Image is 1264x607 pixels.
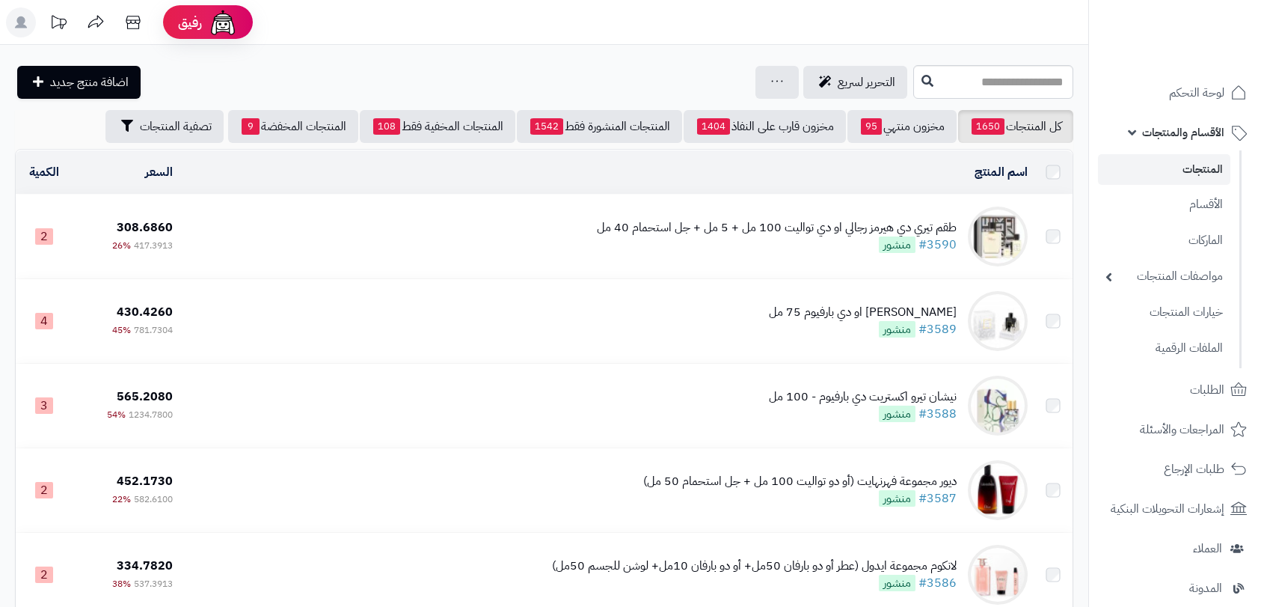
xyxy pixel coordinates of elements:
span: المدونة [1189,578,1222,599]
span: 334.7820 [117,557,173,575]
a: التحرير لسريع [803,66,907,99]
a: المنتجات المنشورة فقط1542 [517,110,682,143]
a: السعر [145,163,173,181]
span: 417.3913 [134,239,173,252]
img: نيشان تيرو اكستريت دي بارفيوم - 100 مل [968,376,1028,436]
span: 308.6860 [117,219,173,237]
img: فان كليف مون لايت باتشولي لي بارفيوم او دي بارفيوم 75 مل [968,291,1028,351]
span: 452.1730 [117,472,173,490]
a: العملاء [1098,531,1255,567]
a: #3588 [918,405,957,423]
a: #3586 [918,574,957,592]
span: 781.7304 [134,323,173,337]
span: 565.2080 [117,388,173,406]
div: نيشان تيرو اكستريت دي بارفيوم - 100 مل [769,388,957,406]
span: 1404 [697,118,730,135]
a: الكمية [29,163,59,181]
span: التحرير لسريع [838,73,895,91]
span: إشعارات التحويلات البنكية [1111,498,1224,519]
a: اضافة منتج جديد [17,66,141,99]
a: المراجعات والأسئلة [1098,412,1255,448]
a: المنتجات المخفضة9 [228,110,358,143]
span: 9 [242,118,260,135]
span: اضافة منتج جديد [50,73,129,91]
img: ai-face.png [208,7,238,37]
span: منشور [879,321,915,338]
button: تصفية المنتجات [105,110,224,143]
a: الملفات الرقمية [1098,332,1230,364]
img: logo-2.png [1162,42,1250,73]
span: الطلبات [1190,379,1224,400]
a: اسم المنتج [975,163,1028,181]
span: 2 [35,482,53,498]
div: [PERSON_NAME] او دي بارفيوم 75 مل [769,304,957,321]
span: 54% [107,408,126,421]
div: لانكوم مجموعة ايدول (عطر أو دو بارفان 50مل+ أو دو بارفان 10مل+ لوشن للجسم 50مل) [552,558,957,575]
span: المراجعات والأسئلة [1140,419,1224,440]
img: ديور مجموعة فهرنهايت (أو دو تواليت 100 مل + جل استحمام 50 مل) [968,460,1028,520]
span: منشور [879,490,915,507]
a: #3590 [918,236,957,254]
a: خيارات المنتجات [1098,296,1230,329]
a: طلبات الإرجاع [1098,451,1255,487]
a: تحديثات المنصة [40,7,77,41]
a: لوحة التحكم [1098,75,1255,111]
span: تصفية المنتجات [140,118,212,135]
span: 38% [112,577,131,591]
span: 537.3913 [134,577,173,591]
img: طقم تيري دي هيرمز رجالي او دي تواليت 100 مل + 5 مل + جل استحمام 40 مل [968,207,1028,266]
a: مواصفات المنتجات [1098,260,1230,293]
span: 1542 [530,118,563,135]
a: #3589 [918,320,957,338]
div: ديور مجموعة فهرنهايت (أو دو تواليت 100 مل + جل استحمام 50 مل) [643,473,957,490]
span: رفيق [178,13,202,31]
a: الأقسام [1098,189,1230,221]
span: منشور [879,237,915,253]
span: 45% [112,323,131,337]
a: #3587 [918,489,957,507]
a: المنتجات [1098,154,1230,185]
span: لوحة التحكم [1169,82,1224,103]
span: 2 [35,567,53,583]
div: طقم تيري دي هيرمز رجالي او دي تواليت 100 مل + 5 مل + جل استحمام 40 مل [597,219,957,237]
span: منشور [879,406,915,422]
a: الطلبات [1098,372,1255,408]
a: كل المنتجات1650 [958,110,1073,143]
a: المنتجات المخفية فقط108 [360,110,515,143]
span: طلبات الإرجاع [1164,459,1224,480]
a: مخزون منتهي95 [847,110,957,143]
span: 22% [112,492,131,506]
span: 430.4260 [117,303,173,321]
span: منشور [879,575,915,591]
a: المدونة [1098,570,1255,606]
a: إشعارات التحويلات البنكية [1098,491,1255,527]
span: 4 [35,313,53,329]
span: 26% [112,239,131,252]
span: 3 [35,397,53,414]
span: العملاء [1193,538,1222,559]
span: 108 [373,118,400,135]
span: 582.6100 [134,492,173,506]
span: 1234.7800 [129,408,173,421]
span: 2 [35,228,53,245]
span: 1650 [972,118,1004,135]
a: الماركات [1098,225,1230,257]
span: 95 [861,118,882,135]
img: لانكوم مجموعة ايدول (عطر أو دو بارفان 50مل+ أو دو بارفان 10مل+ لوشن للجسم 50مل) [968,545,1028,605]
a: مخزون قارب على النفاذ1404 [684,110,846,143]
span: الأقسام والمنتجات [1142,122,1224,143]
